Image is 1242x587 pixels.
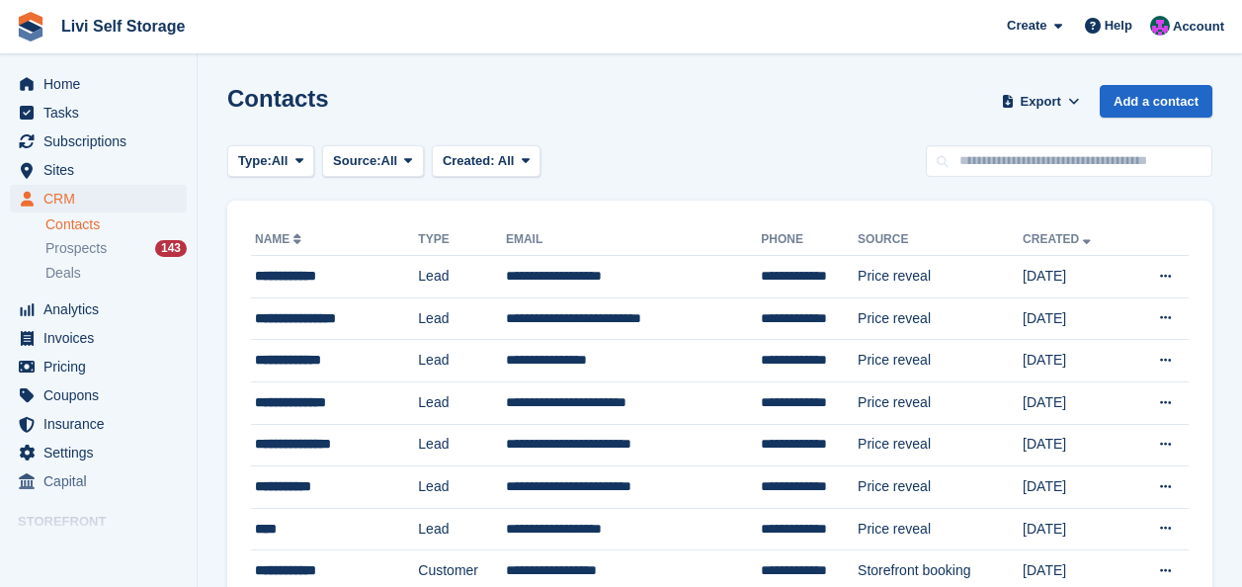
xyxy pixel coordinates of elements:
[43,127,162,155] span: Subscriptions
[418,508,506,550] td: Lead
[1100,85,1212,118] a: Add a contact
[10,537,187,564] a: menu
[418,381,506,424] td: Lead
[858,424,1023,466] td: Price reveal
[43,185,162,212] span: CRM
[45,239,107,258] span: Prospects
[155,240,187,257] div: 143
[1023,297,1128,340] td: [DATE]
[1023,424,1128,466] td: [DATE]
[10,353,187,380] a: menu
[1023,232,1095,246] a: Created
[43,410,162,438] span: Insurance
[272,151,289,171] span: All
[1023,381,1128,424] td: [DATE]
[1173,17,1224,37] span: Account
[10,295,187,323] a: menu
[322,145,424,178] button: Source: All
[418,424,506,466] td: Lead
[43,439,162,466] span: Settings
[858,381,1023,424] td: Price reveal
[1021,92,1061,112] span: Export
[418,224,506,256] th: Type
[381,151,398,171] span: All
[1105,16,1132,36] span: Help
[858,256,1023,298] td: Price reveal
[333,151,380,171] span: Source:
[858,297,1023,340] td: Price reveal
[43,537,162,564] span: Online Store
[16,12,45,42] img: stora-icon-8386f47178a22dfd0bd8f6a31ec36ba5ce8667c1dd55bd0f319d3a0aa187defe.svg
[43,156,162,184] span: Sites
[53,10,193,42] a: Livi Self Storage
[506,224,761,256] th: Email
[10,410,187,438] a: menu
[227,85,329,112] h1: Contacts
[10,467,187,495] a: menu
[43,381,162,409] span: Coupons
[858,340,1023,382] td: Price reveal
[1007,16,1046,36] span: Create
[255,232,305,246] a: Name
[43,324,162,352] span: Invoices
[10,156,187,184] a: menu
[45,264,81,283] span: Deals
[45,238,187,259] a: Prospects 143
[10,99,187,126] a: menu
[418,340,506,382] td: Lead
[418,256,506,298] td: Lead
[761,224,858,256] th: Phone
[418,466,506,509] td: Lead
[1023,466,1128,509] td: [DATE]
[1023,256,1128,298] td: [DATE]
[43,99,162,126] span: Tasks
[18,512,197,532] span: Storefront
[43,70,162,98] span: Home
[10,324,187,352] a: menu
[10,127,187,155] a: menu
[43,295,162,323] span: Analytics
[858,466,1023,509] td: Price reveal
[1023,340,1128,382] td: [DATE]
[498,153,515,168] span: All
[443,153,495,168] span: Created:
[45,215,187,234] a: Contacts
[43,467,162,495] span: Capital
[10,70,187,98] a: menu
[163,539,187,562] a: Preview store
[1023,508,1128,550] td: [DATE]
[10,185,187,212] a: menu
[43,353,162,380] span: Pricing
[858,508,1023,550] td: Price reveal
[227,145,314,178] button: Type: All
[10,381,187,409] a: menu
[858,224,1023,256] th: Source
[238,151,272,171] span: Type:
[997,85,1084,118] button: Export
[418,297,506,340] td: Lead
[10,439,187,466] a: menu
[432,145,540,178] button: Created: All
[45,263,187,284] a: Deals
[1150,16,1170,36] img: Graham Cameron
